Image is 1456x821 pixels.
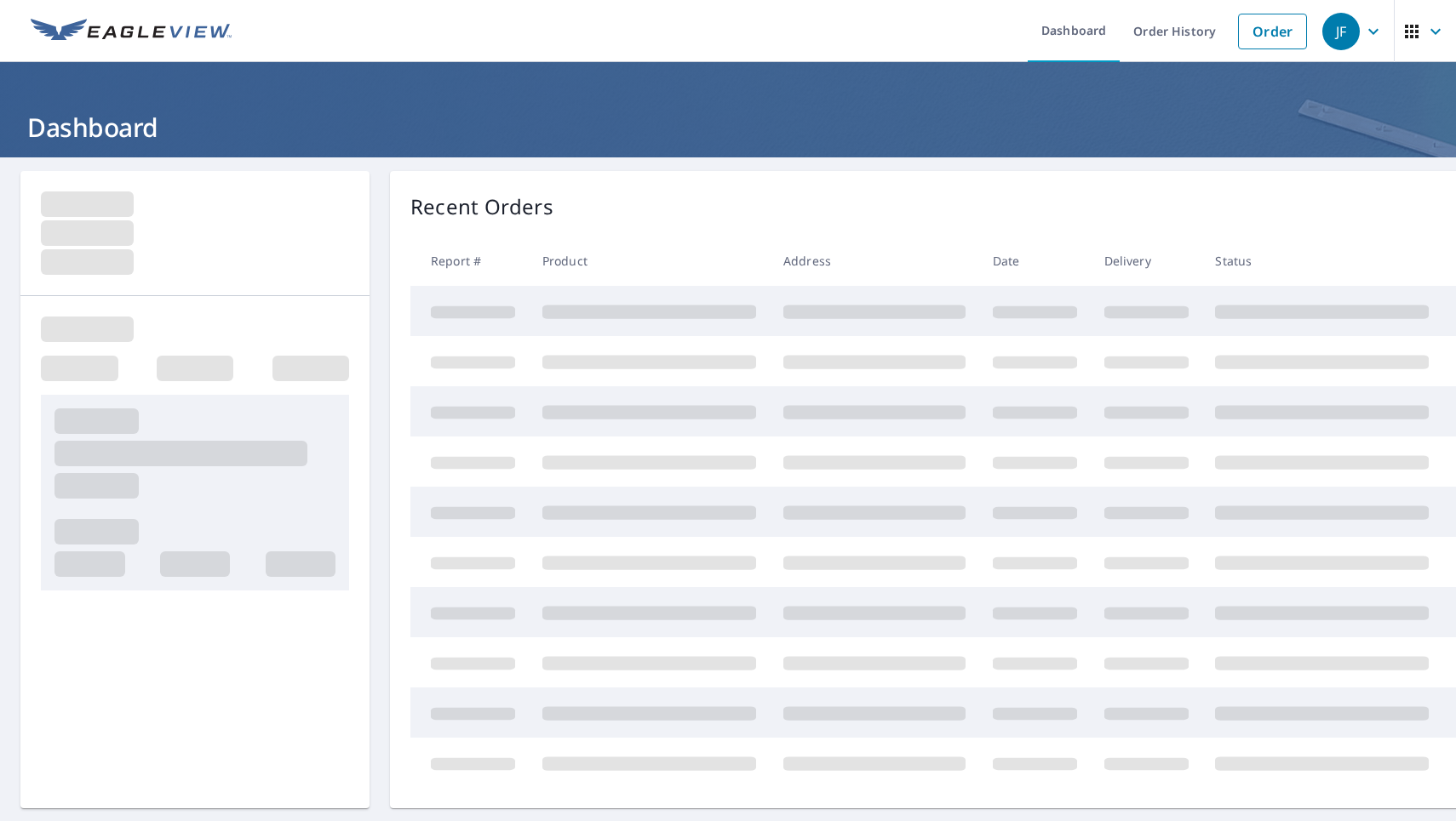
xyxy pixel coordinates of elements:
[410,236,529,286] th: Report #
[20,110,1436,145] h1: Dashboard
[1238,14,1307,49] a: Order
[31,19,232,44] img: EV Logo
[1322,13,1360,50] div: JF
[529,236,770,286] th: Product
[770,236,979,286] th: Address
[1201,236,1442,286] th: Status
[1091,236,1202,286] th: Delivery
[979,236,1091,286] th: Date
[410,191,553,222] p: Recent Orders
